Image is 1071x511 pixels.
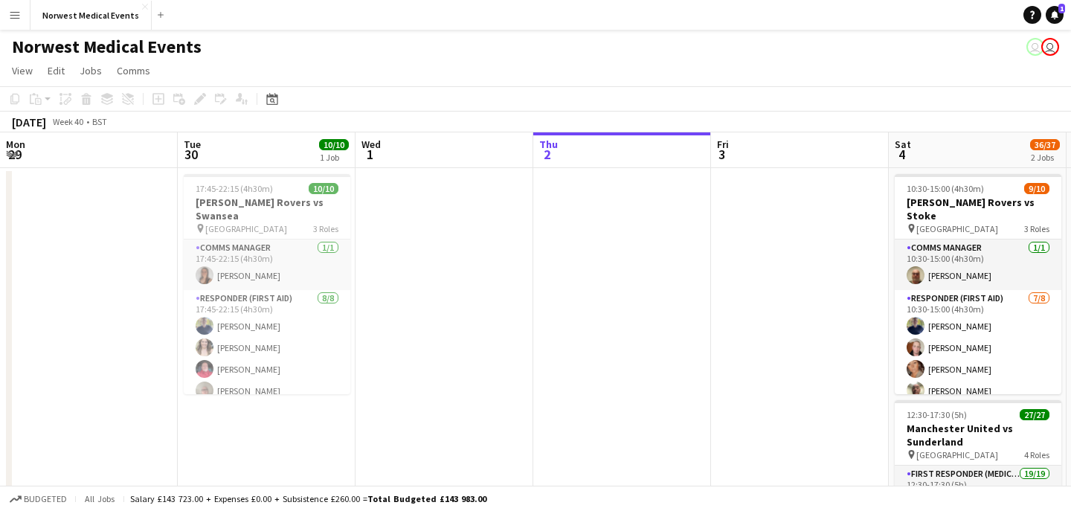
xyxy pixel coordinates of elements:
[12,36,202,58] h1: Norwest Medical Events
[319,139,349,150] span: 10/10
[892,146,911,163] span: 4
[715,146,729,163] span: 3
[12,115,46,129] div: [DATE]
[4,146,25,163] span: 29
[184,196,350,222] h3: [PERSON_NAME] Rovers vs Swansea
[916,449,998,460] span: [GEOGRAPHIC_DATA]
[309,183,338,194] span: 10/10
[42,61,71,80] a: Edit
[80,64,102,77] span: Jobs
[907,183,984,194] span: 10:30-15:00 (4h30m)
[184,174,350,394] app-job-card: 17:45-22:15 (4h30m)10/10[PERSON_NAME] Rovers vs Swansea [GEOGRAPHIC_DATA]3 RolesComms Manager1/11...
[320,152,348,163] div: 1 Job
[82,493,118,504] span: All jobs
[1030,139,1060,150] span: 36/37
[130,493,486,504] div: Salary £143 723.00 + Expenses £0.00 + Subsistence £260.00 =
[184,240,350,290] app-card-role: Comms Manager1/117:45-22:15 (4h30m)[PERSON_NAME]
[117,64,150,77] span: Comms
[1026,38,1044,56] app-user-avatar: Rory Murphy
[717,138,729,151] span: Fri
[361,138,381,151] span: Wed
[539,138,558,151] span: Thu
[205,223,287,234] span: [GEOGRAPHIC_DATA]
[196,183,273,194] span: 17:45-22:15 (4h30m)
[367,493,486,504] span: Total Budgeted £143 983.00
[1024,223,1049,234] span: 3 Roles
[1058,4,1065,13] span: 1
[184,290,350,492] app-card-role: Responder (First Aid)8/817:45-22:15 (4h30m)[PERSON_NAME][PERSON_NAME][PERSON_NAME][PERSON_NAME]
[12,64,33,77] span: View
[1046,6,1064,24] a: 1
[1041,38,1059,56] app-user-avatar: Rory Murphy
[6,138,25,151] span: Mon
[1024,183,1049,194] span: 9/10
[111,61,156,80] a: Comms
[92,116,107,127] div: BST
[895,174,1061,394] app-job-card: 10:30-15:00 (4h30m)9/10[PERSON_NAME] Rovers vs Stoke [GEOGRAPHIC_DATA]3 RolesComms Manager1/110:3...
[313,223,338,234] span: 3 Roles
[1024,449,1049,460] span: 4 Roles
[30,1,152,30] button: Norwest Medical Events
[537,146,558,163] span: 2
[7,491,69,507] button: Budgeted
[916,223,998,234] span: [GEOGRAPHIC_DATA]
[1031,152,1059,163] div: 2 Jobs
[895,290,1061,492] app-card-role: Responder (First Aid)7/810:30-15:00 (4h30m)[PERSON_NAME][PERSON_NAME][PERSON_NAME][PERSON_NAME]
[6,61,39,80] a: View
[359,146,381,163] span: 1
[895,422,1061,449] h3: Manchester United vs Sunderland
[74,61,108,80] a: Jobs
[895,138,911,151] span: Sat
[895,196,1061,222] h3: [PERSON_NAME] Rovers vs Stoke
[49,116,86,127] span: Week 40
[907,409,967,420] span: 12:30-17:30 (5h)
[184,138,201,151] span: Tue
[895,240,1061,290] app-card-role: Comms Manager1/110:30-15:00 (4h30m)[PERSON_NAME]
[24,494,67,504] span: Budgeted
[181,146,201,163] span: 30
[48,64,65,77] span: Edit
[1020,409,1049,420] span: 27/27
